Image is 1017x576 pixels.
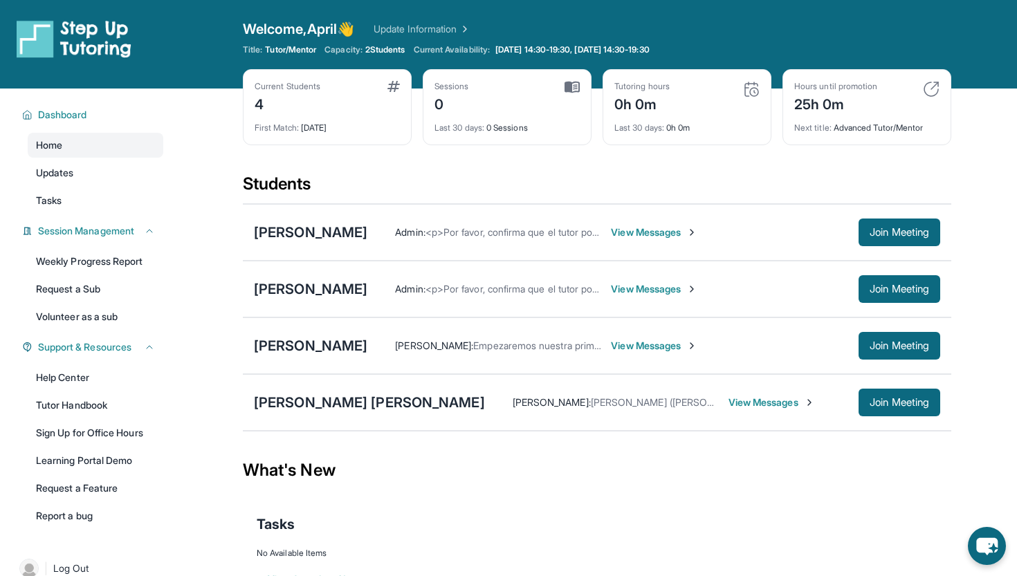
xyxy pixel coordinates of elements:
a: Tutor Handbook [28,393,163,418]
span: Session Management [38,224,134,238]
div: 25h 0m [794,92,877,114]
span: [PERSON_NAME] ([PERSON_NAME]'s Mom) [591,396,784,408]
img: card [923,81,940,97]
span: View Messages [611,282,697,296]
span: Join Meeting [870,228,929,236]
div: 0h 0m [614,92,670,114]
span: Title: [243,44,262,55]
span: [DATE] 14:30-19:30, [DATE] 14:30-19:30 [495,44,650,55]
span: Join Meeting [870,398,929,407]
div: What's New [243,440,951,501]
span: First Match : [255,122,299,133]
button: Join Meeting [859,275,940,303]
div: Students [243,173,951,203]
span: Tutor/Mentor [265,44,316,55]
a: Sign Up for Office Hours [28,420,163,445]
img: card [743,81,760,97]
span: Support & Resources [38,340,131,354]
span: Admin : [395,283,425,295]
a: Weekly Progress Report [28,249,163,274]
a: Volunteer as a sub [28,304,163,329]
a: [DATE] 14:30-19:30, [DATE] 14:30-19:30 [493,44,652,55]
span: Home [36,138,62,152]
span: <p>Por favor, confirma que el tutor podrá asistir a tu primera hora de reunión asignada antes de ... [425,283,937,295]
div: [DATE] [255,114,400,133]
span: [PERSON_NAME] : [513,396,591,408]
span: 2 Students [365,44,405,55]
a: Request a Sub [28,277,163,301]
a: Home [28,133,163,158]
div: [PERSON_NAME] [254,223,367,242]
div: 0h 0m [614,114,760,133]
img: Chevron-Right [686,227,697,238]
span: Empezaremos nuestra primera clase, este martes? [473,340,695,351]
span: Welcome, April 👋 [243,19,354,39]
span: <p>Por favor, confirma que el tutor podrá asistir a tu primera hora de reunión asignada antes de ... [425,226,937,238]
div: Hours until promotion [794,81,877,92]
span: Admin : [395,226,425,238]
button: Join Meeting [859,332,940,360]
img: Chevron Right [457,22,470,36]
button: Join Meeting [859,219,940,246]
span: Log Out [53,561,89,575]
span: Tasks [257,514,295,534]
span: Join Meeting [870,285,929,293]
span: Dashboard [38,108,87,122]
button: Join Meeting [859,389,940,416]
a: Updates [28,160,163,185]
div: [PERSON_NAME] [254,336,367,355]
button: Dashboard [33,108,155,122]
a: Request a Feature [28,476,163,501]
span: Next title : [794,122,832,133]
button: chat-button [968,527,1006,565]
span: Updates [36,166,74,180]
div: No Available Items [257,548,937,559]
img: Chevron-Right [686,284,697,295]
div: [PERSON_NAME] [254,279,367,299]
span: View Messages [611,225,697,239]
img: Chevron-Right [686,340,697,351]
img: card [565,81,580,93]
div: Current Students [255,81,320,92]
div: Sessions [434,81,469,92]
button: Session Management [33,224,155,238]
div: Advanced Tutor/Mentor [794,114,940,133]
span: View Messages [611,339,697,353]
div: [PERSON_NAME] [PERSON_NAME] [254,393,485,412]
a: Report a bug [28,503,163,528]
button: Support & Resources [33,340,155,354]
a: Learning Portal Demo [28,448,163,473]
img: logo [17,19,131,58]
span: Last 30 days : [614,122,664,133]
span: Join Meeting [870,342,929,350]
img: Chevron-Right [804,397,815,408]
div: Tutoring hours [614,81,670,92]
div: 0 [434,92,469,114]
a: Tasks [28,188,163,213]
div: 4 [255,92,320,114]
div: 0 Sessions [434,114,580,133]
span: Capacity: [324,44,363,55]
a: Update Information [374,22,470,36]
span: Current Availability: [414,44,490,55]
img: card [387,81,400,92]
span: Last 30 days : [434,122,484,133]
a: Help Center [28,365,163,390]
span: Tasks [36,194,62,207]
span: [PERSON_NAME] : [395,340,473,351]
span: View Messages [729,396,815,409]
